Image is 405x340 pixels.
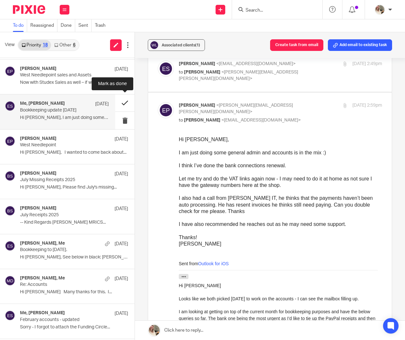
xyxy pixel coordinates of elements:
p: Hi [PERSON_NAME], See below in black: [PERSON_NAME]... [20,255,128,260]
img: svg%3E [5,310,15,321]
p: West Needlepoint sales and Assets [20,73,106,78]
span: [PERSON_NAME] [179,62,215,66]
span: <[PERSON_NAME][EMAIL_ADDRESS][PERSON_NAME][DOMAIN_NAME]> [179,103,293,114]
p: Bookkeeping update [DATE] [20,108,91,113]
p: [DATE] [115,66,128,73]
button: Add email to existing task [328,39,392,51]
span: [PERSON_NAME] [179,103,215,108]
a: To do [13,19,27,32]
span: (1) [195,43,200,47]
button: Associated clients(1) [148,39,205,51]
span: [PERSON_NAME] [184,118,220,122]
span: to [179,70,183,74]
h4: [PERSON_NAME], Me [20,276,65,281]
img: svg%3E [5,136,15,146]
p: [DATE] [115,310,128,317]
h4: [PERSON_NAME], Me [20,241,65,246]
p: [DATE] [95,101,109,107]
p: [DATE] [115,136,128,142]
a: Done [61,19,75,32]
p: [DATE] [115,276,128,282]
span: <[EMAIL_ADDRESS][DOMAIN_NAME]> [221,118,301,122]
p: [DATE] [115,241,128,247]
p: Re: Accounts [20,282,106,287]
p: Hi [PERSON_NAME] Many thanks for this. I... [20,289,128,295]
span: [PERSON_NAME] [184,70,220,74]
a: Outlook for iOS [19,125,50,130]
a: Sent [78,19,92,32]
p: July Missing Receipts 2025 [20,177,106,183]
img: svg%3E [149,40,159,50]
img: svg%3E [5,241,15,251]
div: 6 [73,43,76,47]
a: Other6 [51,40,78,50]
h4: Me, [PERSON_NAME] [20,310,65,316]
p: [DATE] 2:49pm [352,61,382,67]
p: Bookkeeping to [DATE]. [20,247,106,253]
a: Reassigned [30,19,57,32]
img: svg%3E [5,171,15,181]
img: svg%3E [158,61,174,77]
span: <[EMAIL_ADDRESS][DOMAIN_NAME]> [216,62,296,66]
span: <[PERSON_NAME][EMAIL_ADDRESS][PERSON_NAME][DOMAIN_NAME]> [179,70,298,81]
button: Create task from email [270,39,323,51]
img: svg%3E [5,206,15,216]
img: svg%3E [5,101,15,111]
p: [DATE] [115,171,128,177]
span: View [5,42,15,48]
p: July Receipts 2025 [20,212,106,218]
div: 18 [43,43,48,47]
p: -- Kind Regards [PERSON_NAME] MRICS... [20,220,128,225]
p: Hi [PERSON_NAME], I am just doing some general... [20,115,109,121]
h4: Me, [PERSON_NAME] [20,101,65,106]
img: Pixie [13,5,45,14]
p: Sorry - I forgot to attach the Funding Circle... [20,325,128,330]
a: Priority18 [18,40,51,50]
p: Now with Studex Sales as well – if we decide to... [20,80,128,85]
p: [DATE] 2:59pm [352,102,382,109]
h4: [PERSON_NAME] [20,171,56,176]
span: to [179,118,183,122]
p: West Needlepoint [20,142,106,148]
span: Associated clients [162,43,200,47]
img: svg%3E [5,66,15,76]
img: A3ABFD03-94E6-44F9-A09D-ED751F5F1762.jpeg [375,5,385,15]
p: Hi [PERSON_NAME], I wanted to come back about... [20,150,128,155]
p: Hi [PERSON_NAME], Please find July's missing... [20,185,128,190]
h4: [PERSON_NAME] [20,136,56,141]
h4: [PERSON_NAME] [20,206,56,211]
p: February accounts - updated [20,317,106,323]
input: Search [245,8,303,14]
img: svg%3E [5,276,15,286]
a: Trash [95,19,109,32]
img: svg%3E [158,102,174,118]
p: [DATE] [115,206,128,212]
h4: [PERSON_NAME] [20,66,56,72]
